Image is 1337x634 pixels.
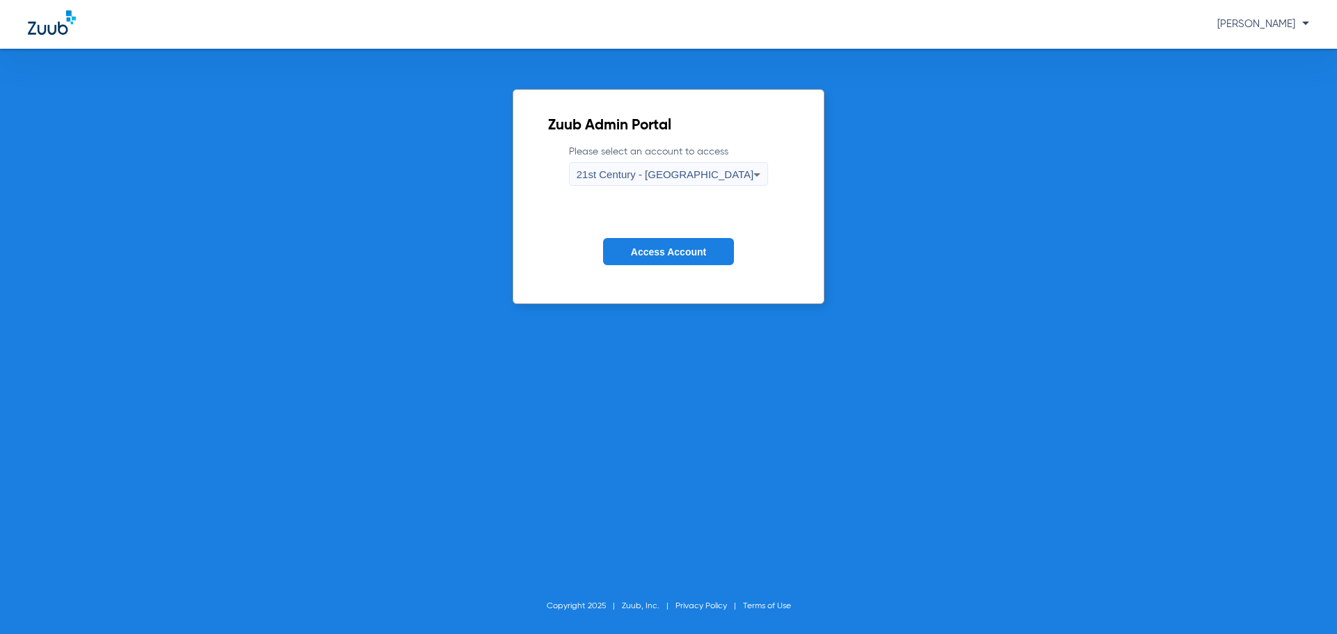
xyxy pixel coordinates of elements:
span: [PERSON_NAME] [1217,19,1309,29]
label: Please select an account to access [569,145,769,186]
img: Zuub Logo [28,10,76,35]
li: Zuub, Inc. [622,599,675,613]
button: Access Account [603,238,734,265]
a: Terms of Use [743,602,791,610]
span: 21st Century - [GEOGRAPHIC_DATA] [577,168,754,180]
h2: Zuub Admin Portal [548,119,790,133]
a: Privacy Policy [675,602,727,610]
span: Access Account [631,246,706,257]
li: Copyright 2025 [547,599,622,613]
